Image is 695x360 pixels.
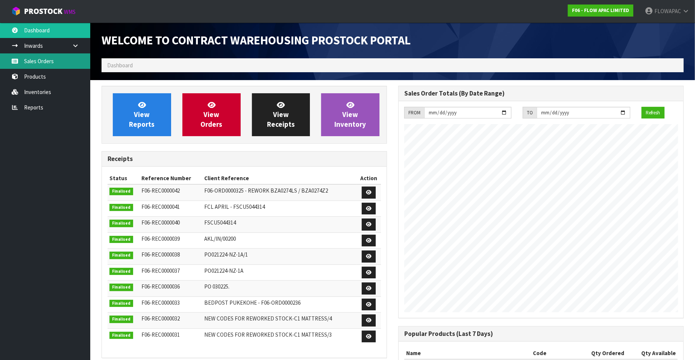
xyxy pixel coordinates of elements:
span: FLOWAPAC [654,8,681,15]
button: Refresh [642,107,665,119]
span: Dashboard [107,62,133,69]
span: Finalised [109,268,133,275]
th: Reference Number [140,172,202,184]
a: ViewOrders [182,93,241,136]
th: Client Reference [202,172,357,184]
span: F06-REC0000038 [141,251,180,258]
span: PO021224-NZ-1A [204,267,243,274]
th: Name [404,347,531,359]
h3: Receipts [108,155,381,163]
a: ViewReports [113,93,171,136]
span: Finalised [109,204,133,211]
span: F06-REC0000041 [141,203,180,210]
img: cube-alt.png [11,6,21,16]
span: PO021224-NZ-1A/1 [204,251,248,258]
a: ViewReceipts [252,93,310,136]
th: Status [108,172,140,184]
span: NEW CODES FOR REWORKED STOCK-C1 MATTRESS/4 [204,315,332,322]
span: Finalised [109,300,133,307]
span: AKL/IN/00200 [204,235,236,242]
span: Finalised [109,188,133,195]
span: Finalised [109,252,133,259]
span: FCL APRIL - FSCU5044314 [204,203,265,210]
span: F06-REC0000040 [141,219,180,226]
span: F06-REC0000037 [141,267,180,274]
span: F06-REC0000039 [141,235,180,242]
th: Qty Ordered [577,347,626,359]
span: Finalised [109,332,133,339]
th: Qty Available [626,347,678,359]
small: WMS [64,8,76,15]
span: Finalised [109,316,133,323]
span: BEDPOST PUKEKOHE - F06-ORD0000236 [204,299,300,306]
h3: Popular Products (Last 7 Days) [404,330,678,337]
strong: F06 - FLOW APAC LIMITED [572,7,629,14]
span: F06-REC0000033 [141,299,180,306]
span: F06-REC0000036 [141,283,180,290]
th: Code [531,347,577,359]
span: F06-REC0000042 [141,187,180,194]
span: ProStock [24,6,62,16]
span: View Reports [129,100,155,129]
span: NEW CODES FOR REWORKED STOCK-C1 MATTRESS/3 [204,331,332,338]
span: Finalised [109,236,133,243]
span: F06-ORD0000325 - REWORK BZA0274LS / BZA0274Z2 [204,187,328,194]
span: View Receipts [267,100,295,129]
th: Action [357,172,381,184]
div: FROM [404,107,424,119]
span: View Orders [200,100,222,129]
span: Finalised [109,284,133,291]
span: PO 030225. [204,283,229,290]
span: Finalised [109,220,133,227]
div: TO [523,107,537,119]
span: Welcome to Contract Warehousing ProStock Portal [102,33,411,48]
span: View Inventory [335,100,366,129]
h3: Sales Order Totals (By Date Range) [404,90,678,97]
a: ViewInventory [321,93,379,136]
span: FSCU5044314 [204,219,236,226]
span: F06-REC0000032 [141,315,180,322]
span: F06-REC0000031 [141,331,180,338]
